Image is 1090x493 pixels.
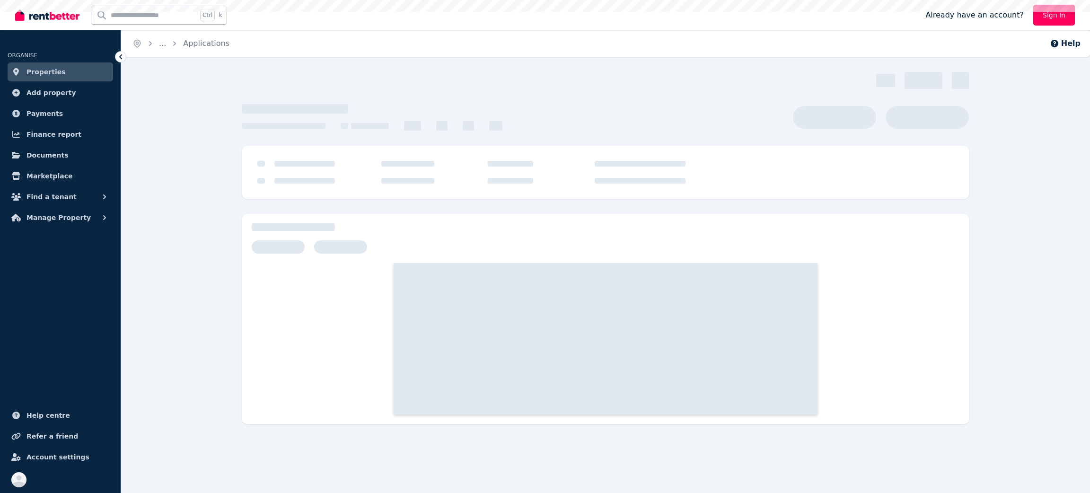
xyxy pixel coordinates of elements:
button: Help [1050,38,1081,49]
span: Account settings [26,451,89,463]
a: Finance report [8,125,113,144]
span: Find a tenant [26,191,77,202]
span: Help centre [26,410,70,421]
span: Add property [26,87,76,98]
a: Payments [8,104,113,123]
span: ORGANISE [8,52,37,59]
nav: Breadcrumb [121,30,241,57]
span: Finance report [26,129,81,140]
a: Marketplace [8,167,113,185]
button: Manage Property [8,208,113,227]
span: Manage Property [26,212,91,223]
a: Refer a friend [8,427,113,446]
span: Documents [26,150,69,161]
span: Payments [26,108,63,119]
button: Find a tenant [8,187,113,206]
a: Properties [8,62,113,81]
a: Account settings [8,448,113,467]
a: Add property [8,83,113,102]
span: Already have an account? [925,9,1024,21]
a: Help centre [8,406,113,425]
span: Ctrl [200,9,215,21]
a: Documents [8,146,113,165]
span: Refer a friend [26,431,78,442]
span: Properties [26,66,66,78]
img: RentBetter [15,8,79,22]
a: Sign In [1033,5,1075,26]
a: Applications [183,39,229,48]
span: Marketplace [26,170,72,182]
span: k [219,11,222,19]
span: ... [159,39,166,48]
